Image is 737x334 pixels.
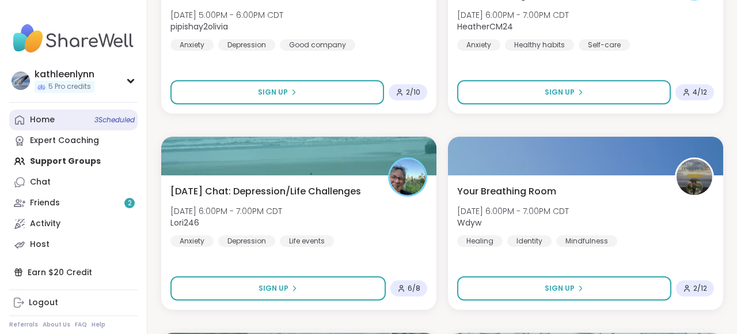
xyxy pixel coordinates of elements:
button: Sign Up [457,80,671,104]
div: Mindfulness [556,235,617,247]
span: Sign Up [258,87,288,97]
button: Sign Up [170,80,384,104]
a: About Us [43,321,70,329]
span: [DATE] 5:00PM - 6:00PM CDT [170,9,283,21]
div: Friends [30,197,60,209]
a: Friends2 [9,193,138,213]
div: Life events [280,235,334,247]
div: Expert Coaching [30,135,99,147]
span: [DATE] Chat: Depression/Life Challenges [170,185,361,198]
div: Anxiety [170,235,214,247]
div: Chat [30,177,51,188]
div: Anxiety [170,39,214,51]
div: Host [30,239,50,250]
button: Sign Up [457,276,671,301]
div: Self-care [579,39,630,51]
div: Good company [280,39,355,51]
span: 2 / 10 [406,88,420,97]
div: Healing [457,235,503,247]
b: HeatherCM24 [457,21,513,32]
a: Home3Scheduled [9,110,138,130]
a: FAQ [75,321,87,329]
div: Logout [29,297,58,309]
b: pipishay2olivia [170,21,228,32]
span: 2 / 12 [693,284,707,293]
div: Depression [218,235,275,247]
img: Wdyw [677,159,712,195]
a: Host [9,234,138,255]
span: [DATE] 6:00PM - 7:00PM CDT [457,205,569,217]
b: Wdyw [457,217,481,228]
span: 3 Scheduled [94,115,135,125]
span: Sign Up [545,283,575,294]
div: Home [30,114,55,126]
button: Sign Up [170,276,386,301]
a: Expert Coaching [9,130,138,151]
b: Lori246 [170,217,199,228]
a: Activity [9,213,138,234]
span: Sign Up [259,283,288,294]
div: Activity [30,218,60,230]
span: 4 / 12 [693,88,707,97]
a: Logout [9,292,138,313]
span: [DATE] 6:00PM - 7:00PM CDT [457,9,569,21]
span: 5 Pro credits [48,82,91,92]
div: Healthy habits [505,39,574,51]
div: Identity [507,235,552,247]
div: Earn $20 Credit [9,262,138,283]
img: Lori246 [390,159,426,195]
a: Help [92,321,105,329]
img: kathleenlynn [12,72,30,90]
span: 2 [128,198,132,208]
div: Depression [218,39,275,51]
img: ShareWell Nav Logo [9,18,138,59]
span: [DATE] 6:00PM - 7:00PM CDT [170,205,282,217]
span: Your Breathing Room [457,185,556,198]
a: Chat [9,172,138,193]
div: Anxiety [457,39,500,51]
div: kathleenlynn [35,68,94,81]
span: 6 / 8 [408,284,420,293]
a: Referrals [9,321,38,329]
span: Sign Up [545,87,575,97]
